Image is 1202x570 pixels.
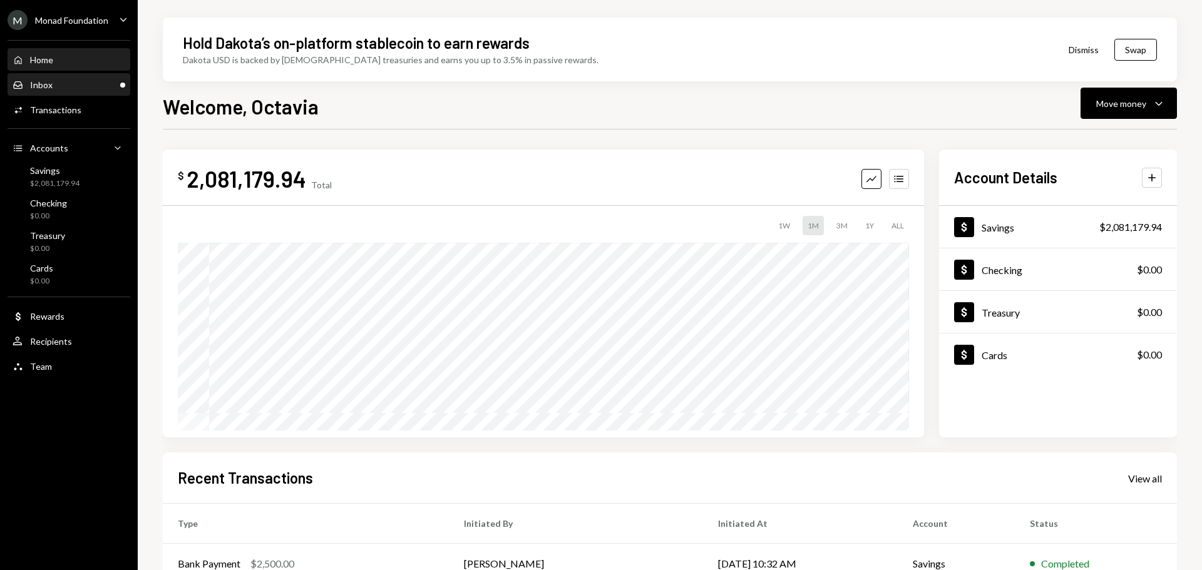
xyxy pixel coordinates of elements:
[30,54,53,65] div: Home
[1099,220,1162,235] div: $2,081,179.94
[8,355,130,377] a: Team
[30,276,53,287] div: $0.00
[860,216,879,235] div: 1Y
[939,206,1177,248] a: Savings$2,081,179.94
[1128,472,1162,485] div: View all
[35,15,108,26] div: Monad Foundation
[8,194,130,224] a: Checking$0.00
[30,104,81,115] div: Transactions
[8,136,130,159] a: Accounts
[8,161,130,191] a: Savings$2,081,179.94
[183,33,530,53] div: Hold Dakota’s on-platform stablecoin to earn rewards
[8,10,28,30] div: M
[1081,88,1177,119] button: Move money
[939,291,1177,333] a: Treasury$0.00
[954,167,1057,188] h2: Account Details
[8,98,130,121] a: Transactions
[30,230,65,241] div: Treasury
[30,211,67,221] div: $0.00
[30,143,68,153] div: Accounts
[183,53,598,66] div: Dakota USD is backed by [DEMOGRAPHIC_DATA] treasuries and earns you up to 3.5% in passive rewards.
[939,333,1177,375] a: Cards$0.00
[1137,347,1162,362] div: $0.00
[187,165,306,193] div: 2,081,179.94
[30,79,53,90] div: Inbox
[1137,305,1162,320] div: $0.00
[30,178,80,189] div: $2,081,179.94
[8,259,130,289] a: Cards$0.00
[30,198,67,208] div: Checking
[982,307,1020,318] div: Treasury
[30,263,53,273] div: Cards
[30,243,65,254] div: $0.00
[163,94,319,119] h1: Welcome, Octavia
[30,336,72,347] div: Recipients
[1114,39,1157,61] button: Swap
[831,216,853,235] div: 3M
[1053,35,1114,64] button: Dismiss
[982,221,1014,233] div: Savings
[803,216,824,235] div: 1M
[8,226,130,257] a: Treasury$0.00
[1096,97,1146,110] div: Move money
[449,504,703,544] th: Initiated By
[30,361,52,372] div: Team
[982,264,1022,276] div: Checking
[30,311,64,322] div: Rewards
[8,330,130,352] a: Recipients
[939,248,1177,290] a: Checking$0.00
[178,170,184,182] div: $
[703,504,898,544] th: Initiated At
[8,305,130,327] a: Rewards
[773,216,795,235] div: 1W
[982,349,1007,361] div: Cards
[8,48,130,71] a: Home
[178,467,313,488] h2: Recent Transactions
[1128,471,1162,485] a: View all
[1137,262,1162,277] div: $0.00
[8,73,130,96] a: Inbox
[30,165,80,176] div: Savings
[898,504,1015,544] th: Account
[311,180,332,190] div: Total
[163,504,449,544] th: Type
[1015,504,1177,544] th: Status
[886,216,909,235] div: ALL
